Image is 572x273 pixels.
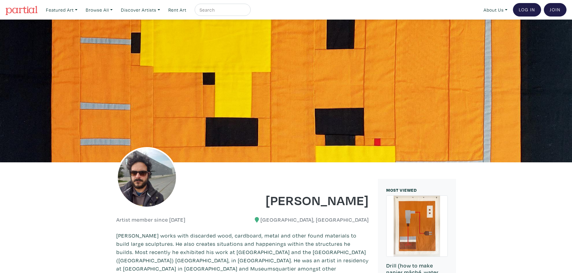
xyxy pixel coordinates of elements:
a: Join [544,3,566,17]
a: About Us [481,4,510,16]
a: Featured Art [43,4,80,16]
h1: [PERSON_NAME] [247,192,369,208]
a: Browse All [83,4,115,16]
a: Rent Art [166,4,189,16]
h6: [GEOGRAPHIC_DATA], [GEOGRAPHIC_DATA] [247,216,369,223]
input: Search [199,6,245,14]
small: MOST VIEWED [386,187,417,193]
h6: Artist member since [DATE] [116,216,185,223]
a: Discover Artists [118,4,163,16]
a: Log In [513,3,541,17]
img: phpThumb.php [116,147,178,208]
